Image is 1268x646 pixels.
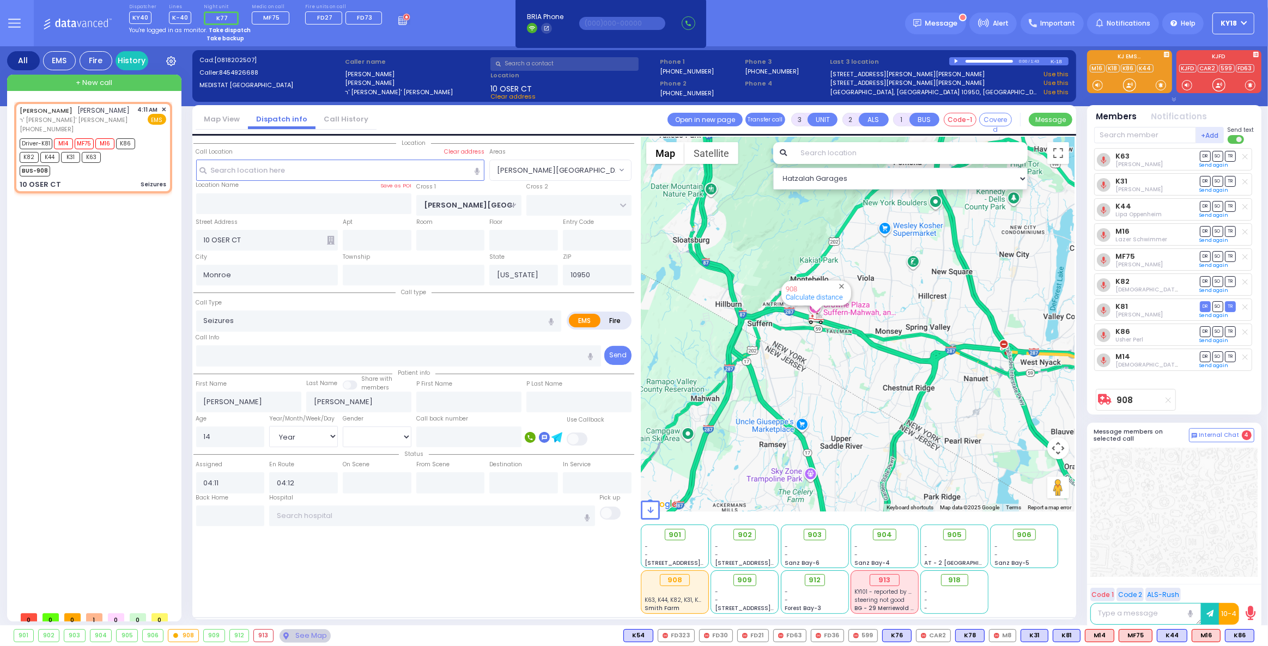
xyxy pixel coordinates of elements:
span: 906 [1017,529,1032,540]
label: Call Info [196,333,220,342]
span: 905 [947,529,962,540]
img: red-radio-icon.svg [742,633,748,638]
button: KY18 [1212,13,1254,34]
a: Send again [1200,162,1229,168]
label: Hospital [269,493,293,502]
span: SO [1212,251,1223,261]
span: Sanz Bay-5 [994,559,1029,567]
span: SO [1212,201,1223,211]
button: Show street map [646,142,684,164]
a: K86 [1121,64,1136,72]
a: MF75 [1115,252,1135,260]
span: Sanz Bay-6 [785,559,820,567]
label: Gender [343,415,363,423]
a: History [116,51,148,70]
span: - [925,551,928,559]
span: [PERSON_NAME][GEOGRAPHIC_DATA] [497,165,632,176]
a: Dispatch info [248,114,316,124]
span: 0 [108,613,124,621]
img: Google [644,497,679,511]
span: - [645,543,648,551]
span: Shia Greenfeld [1115,361,1228,369]
label: On Scene [343,460,369,469]
a: 599 [1219,64,1235,72]
span: - [715,543,718,551]
span: Patient info [392,369,435,377]
span: DR [1200,276,1211,287]
button: +Add [1196,127,1224,143]
div: 903 [64,630,85,642]
strong: Take dispatch [209,26,251,34]
span: DR [1200,176,1211,186]
span: EMS [148,114,166,125]
a: K31 [1115,177,1127,185]
a: K86 [1115,327,1130,336]
img: red-radio-icon.svg [921,633,926,638]
label: ר' [PERSON_NAME]' [PERSON_NAME] [345,88,487,97]
div: BLS [1225,629,1254,642]
span: SO [1212,351,1223,362]
span: - [994,551,998,559]
div: ALS [1119,629,1152,642]
div: 908 [660,574,690,586]
span: Alert [993,19,1009,28]
span: 0 [130,613,146,621]
span: You're logged in as monitor. [129,26,207,34]
span: Status [399,450,429,458]
span: 10 OSER CT [490,83,532,92]
label: From Scene [416,460,450,469]
span: DR [1200,151,1211,161]
span: Important [1040,19,1075,28]
span: SMITH GARDENS [490,160,616,180]
span: SO [1212,326,1223,337]
label: Medic on call [252,4,293,10]
img: red-radio-icon.svg [704,633,709,638]
a: M16 [1090,64,1105,72]
label: En Route [269,460,294,469]
label: Call back number [416,415,468,423]
a: Send again [1200,362,1229,369]
label: Clear address [444,148,484,156]
div: 909 [204,630,225,642]
div: All [7,51,40,70]
div: K-18 [1051,57,1069,65]
div: 906 [143,630,163,642]
label: Call Location [196,148,233,156]
label: [PERSON_NAME] [345,78,487,88]
span: TR [1225,251,1236,261]
span: 4:11 AM [138,106,158,114]
a: M16 [1115,227,1130,235]
div: ALS [1085,629,1114,642]
a: Open this area in Google Maps (opens a new window) [644,497,679,511]
button: Transfer call [745,113,785,126]
label: Cad: [199,56,341,65]
label: [PHONE_NUMBER] [660,89,714,97]
span: 903 [808,529,822,540]
label: Fire [600,314,630,327]
span: K-40 [169,11,191,24]
label: P Last Name [526,380,562,388]
label: Pick up [600,493,621,502]
span: MF75 [75,138,94,149]
div: 902 [39,630,59,642]
span: 0 [43,613,59,621]
span: ✕ [161,105,166,114]
input: Search location [794,142,1028,164]
button: Code 1 [1090,588,1115,601]
a: 908 [786,285,797,293]
div: BLS [955,629,985,642]
label: State [489,253,505,261]
button: UNIT [808,113,838,126]
div: 908 [168,630,198,642]
span: K31 [61,152,80,163]
span: TR [1225,176,1236,186]
span: [PHONE_NUMBER] [20,125,74,133]
a: Use this [1043,70,1069,79]
span: 902 [738,529,752,540]
a: Send again [1200,212,1229,218]
label: ZIP [563,253,571,261]
button: Show satellite imagery [684,142,738,164]
span: Send text [1228,126,1254,134]
span: K82 [20,152,39,163]
button: Code 2 [1117,588,1144,601]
